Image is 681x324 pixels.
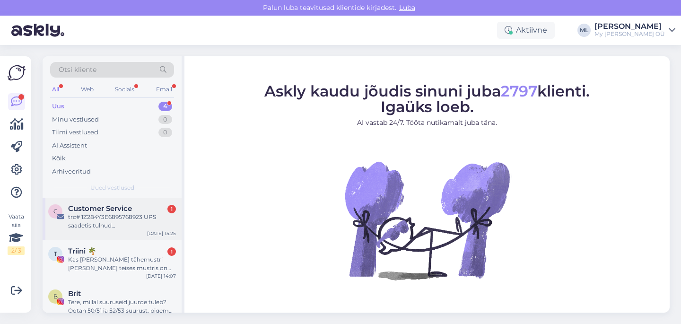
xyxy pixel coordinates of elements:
[53,208,58,215] span: C
[68,255,176,272] div: Kas [PERSON_NAME] tähemustri [PERSON_NAME] teises mustris on tulemas? :) vaatasin et ühevärvilisi...
[8,246,25,255] div: 2 / 3
[167,247,176,256] div: 1
[158,128,172,137] div: 0
[68,247,96,255] span: Triini 🌴
[594,23,665,30] div: [PERSON_NAME]
[52,167,91,176] div: Arhiveeritud
[594,30,665,38] div: My [PERSON_NAME] OÜ
[52,128,98,137] div: Tiimi vestlused
[8,64,26,82] img: Askly Logo
[501,81,537,100] span: 2797
[396,3,418,12] span: Luba
[54,250,57,257] span: T
[264,81,590,115] span: Askly kaudu jõudis sinuni juba klienti. Igaüks loeb.
[264,117,590,127] p: AI vastab 24/7. Tööta nutikamalt juba täna.
[68,204,132,213] span: Customer Service
[594,23,675,38] a: [PERSON_NAME]My [PERSON_NAME] OÜ
[147,230,176,237] div: [DATE] 15:25
[79,83,96,96] div: Web
[158,115,172,124] div: 0
[52,154,66,163] div: Kõik
[52,115,99,124] div: Minu vestlused
[154,83,174,96] div: Email
[158,102,172,111] div: 4
[50,83,61,96] div: All
[68,289,81,298] span: Brit
[90,184,134,192] span: Uued vestlused
[146,272,176,280] div: [DATE] 14:07
[577,24,591,37] div: ML
[497,22,555,39] div: Aktiivne
[68,213,176,230] div: trc# 1Z284Y3E6895768923 UPS saadetis tulnud [GEOGRAPHIC_DATA] , aadressile: [STREET_ADDRESS].
[8,212,25,255] div: Vaata siia
[167,205,176,213] div: 1
[59,65,96,75] span: Otsi kliente
[52,102,64,111] div: Uus
[113,83,136,96] div: Socials
[68,298,176,315] div: Tere, millal suuruseid juurde tuleb? Ootan 50/51 ja 52/53 suurust, pigem neid nö poiste värve. Se...
[342,135,512,305] img: No Chat active
[52,141,87,150] div: AI Assistent
[53,293,58,300] span: B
